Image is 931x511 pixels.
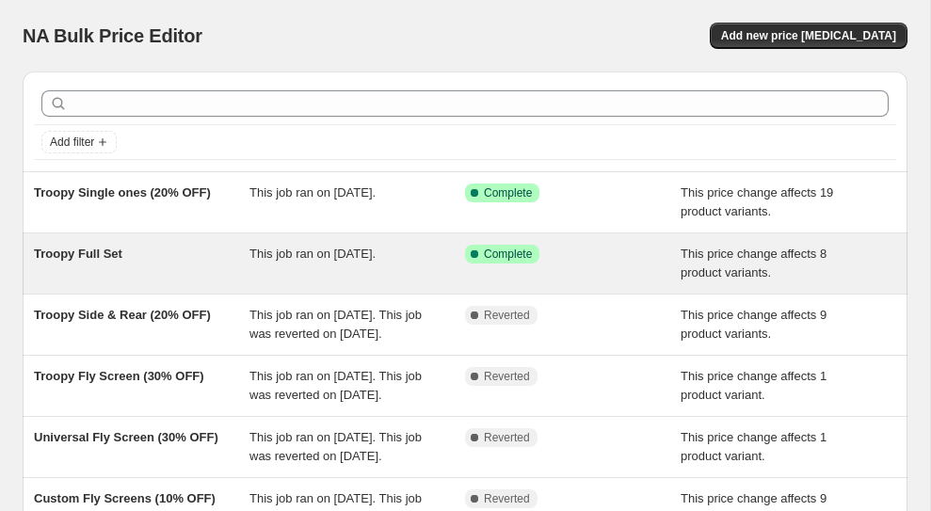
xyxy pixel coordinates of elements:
[249,247,376,261] span: This job ran on [DATE].
[681,185,833,218] span: This price change affects 19 product variants.
[34,430,218,444] span: Universal Fly Screen (30% OFF)
[34,247,122,261] span: Troopy Full Set
[484,308,530,323] span: Reverted
[484,491,530,506] span: Reverted
[681,430,827,463] span: This price change affects 1 product variant.
[50,135,94,150] span: Add filter
[710,23,907,49] button: Add new price [MEDICAL_DATA]
[34,369,204,383] span: Troopy Fly Screen (30% OFF)
[484,369,530,384] span: Reverted
[681,247,827,279] span: This price change affects 8 product variants.
[34,491,216,505] span: Custom Fly Screens (10% OFF)
[249,369,422,402] span: This job ran on [DATE]. This job was reverted on [DATE].
[41,131,117,153] button: Add filter
[681,369,827,402] span: This price change affects 1 product variant.
[249,430,422,463] span: This job ran on [DATE]. This job was reverted on [DATE].
[23,25,202,46] span: NA Bulk Price Editor
[681,308,827,341] span: This price change affects 9 product variants.
[484,185,532,200] span: Complete
[34,308,211,322] span: Troopy Side & Rear (20% OFF)
[484,430,530,445] span: Reverted
[484,247,532,262] span: Complete
[721,28,896,43] span: Add new price [MEDICAL_DATA]
[34,185,211,200] span: Troopy Single ones (20% OFF)
[249,185,376,200] span: This job ran on [DATE].
[249,308,422,341] span: This job ran on [DATE]. This job was reverted on [DATE].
